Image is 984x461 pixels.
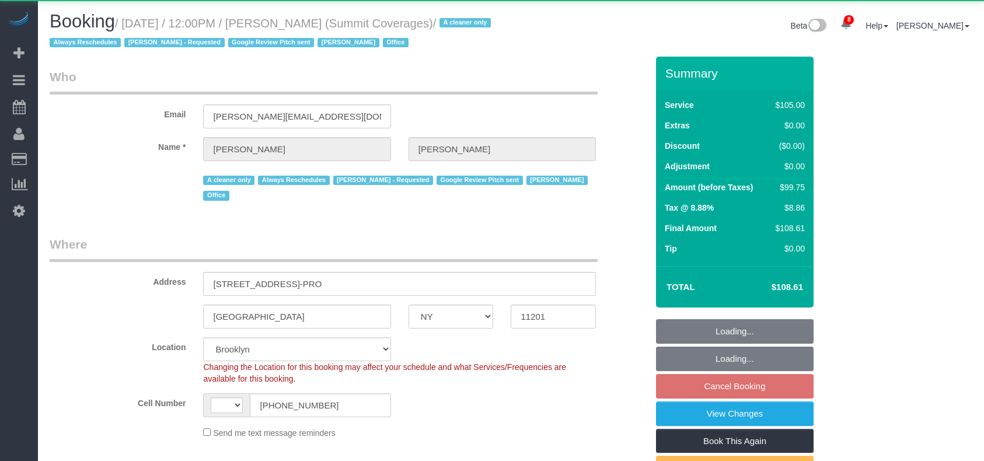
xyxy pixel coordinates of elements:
[656,401,814,426] a: View Changes
[41,393,194,409] label: Cell Number
[41,137,194,153] label: Name *
[50,38,121,47] span: Always Reschedules
[228,38,315,47] span: Google Review Pitch sent
[665,222,717,234] label: Final Amount
[844,15,854,25] span: 8
[665,202,714,214] label: Tax @ 8.88%
[439,18,491,27] span: A cleaner only
[771,140,805,152] div: ($0.00)
[835,12,857,37] a: 8
[665,120,690,131] label: Extras
[771,181,805,193] div: $99.75
[656,429,814,453] a: Book This Again
[50,17,494,50] small: / [DATE] / 12:00PM / [PERSON_NAME] (Summit Coverages)
[737,282,803,292] h4: $108.61
[771,99,805,111] div: $105.00
[771,243,805,254] div: $0.00
[7,12,30,28] img: Automaid Logo
[665,181,753,193] label: Amount (before Taxes)
[665,99,694,111] label: Service
[50,11,115,32] span: Booking
[203,104,390,128] input: Email
[665,243,677,254] label: Tip
[203,191,229,200] span: Office
[791,21,827,30] a: Beta
[866,21,888,30] a: Help
[203,137,390,161] input: First Name
[41,337,194,353] label: Location
[50,68,598,95] legend: Who
[317,38,379,47] span: [PERSON_NAME]
[667,282,695,292] strong: Total
[665,67,808,80] h3: Summary
[213,428,335,438] span: Send me text message reminders
[665,160,710,172] label: Adjustment
[511,305,596,329] input: Zip Code
[203,176,254,185] span: A cleaner only
[437,176,523,185] span: Google Review Pitch sent
[124,38,224,47] span: [PERSON_NAME] - Requested
[771,222,805,234] div: $108.61
[250,393,390,417] input: Cell Number
[383,38,409,47] span: Office
[258,176,329,185] span: Always Reschedules
[665,140,700,152] label: Discount
[771,160,805,172] div: $0.00
[409,137,596,161] input: Last Name
[50,236,598,262] legend: Where
[41,104,194,120] label: Email
[807,19,826,34] img: New interface
[203,362,566,383] span: Changing the Location for this booking may affect your schedule and what Services/Frequencies are...
[771,120,805,131] div: $0.00
[203,305,390,329] input: City
[771,202,805,214] div: $8.86
[333,176,433,185] span: [PERSON_NAME] - Requested
[526,176,588,185] span: [PERSON_NAME]
[41,272,194,288] label: Address
[896,21,969,30] a: [PERSON_NAME]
